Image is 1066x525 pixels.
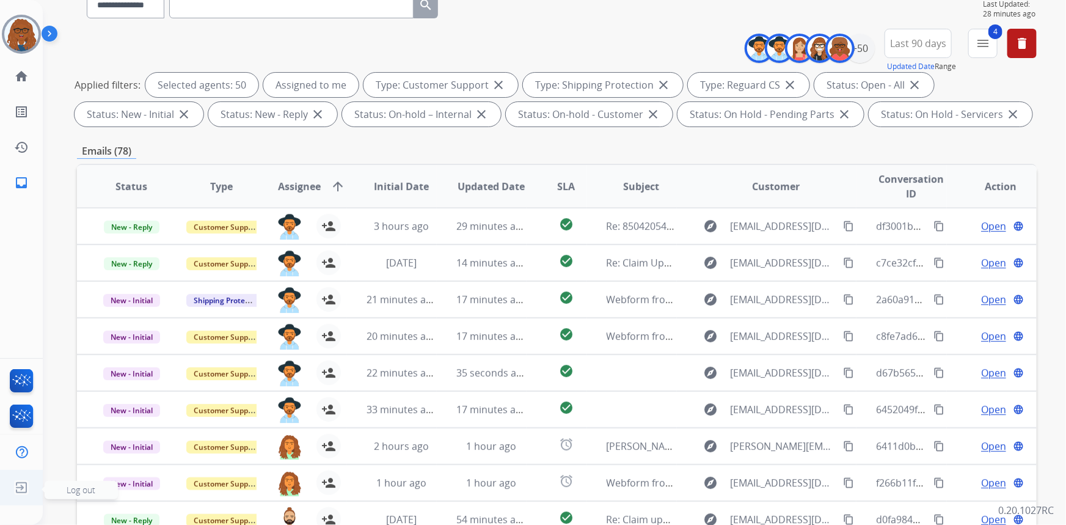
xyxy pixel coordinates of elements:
mat-icon: language [1013,257,1024,268]
span: [EMAIL_ADDRESS][DOMAIN_NAME] [731,255,837,270]
mat-icon: inbox [14,175,29,190]
mat-icon: explore [704,219,718,233]
span: Open [981,255,1006,270]
img: agent-avatar [277,397,302,423]
span: Webform from [EMAIL_ADDRESS][DOMAIN_NAME] on [DATE] [607,329,883,343]
mat-icon: check_circle [559,217,574,232]
mat-icon: person_add [321,439,336,453]
span: 17 minutes ago [456,293,527,306]
span: Customer Support [186,404,266,417]
span: 20 minutes ago [367,329,437,343]
mat-icon: explore [704,329,718,343]
span: 21 minutes ago [367,293,437,306]
span: f266b11f-0ee0-413d-b275-3222ea0e74e8 [876,476,1061,490]
span: 17 minutes ago [456,403,527,416]
mat-icon: content_copy [843,477,854,488]
mat-icon: explore [704,439,718,453]
mat-icon: delete [1015,36,1029,51]
span: New - Initial [103,331,160,343]
mat-icon: close [656,78,671,92]
mat-icon: content_copy [933,367,944,378]
mat-icon: content_copy [843,404,854,415]
button: Updated Date [887,62,935,72]
span: [PERSON_NAME][EMAIL_ADDRESS][PERSON_NAME][DOMAIN_NAME] [731,439,837,453]
mat-icon: close [491,78,506,92]
span: 33 minutes ago [367,403,437,416]
mat-icon: language [1013,404,1024,415]
mat-icon: explore [704,402,718,417]
span: Customer Support [186,441,266,453]
span: [EMAIL_ADDRESS][DOMAIN_NAME] [731,219,837,233]
div: Status: New - Initial [75,102,203,127]
span: Status [115,179,147,194]
p: Applied filters: [75,78,141,92]
mat-icon: history [14,140,29,155]
span: Webform from [EMAIL_ADDRESS][DOMAIN_NAME] on [DATE] [607,293,883,306]
button: 4 [968,29,998,58]
div: Status: On-hold - Customer [506,102,673,127]
img: agent-avatar [277,434,302,460]
span: 6452049f-1d90-457b-8f45-dc0cd9f8bb4a [876,403,1059,416]
mat-icon: close [1006,107,1020,122]
span: c8fe7ad6-129c-48cc-be9c-799d4b0a6aed [876,329,1062,343]
span: Open [981,219,1006,233]
span: df3001bd-56cd-45c4-b627-2501bf464980 [876,219,1062,233]
mat-icon: language [1013,294,1024,305]
span: Type [210,179,233,194]
mat-icon: content_copy [843,221,854,232]
span: New - Reply [104,221,159,233]
mat-icon: check_circle [559,327,574,342]
mat-icon: language [1013,441,1024,452]
mat-icon: person_add [321,402,336,417]
span: Customer [753,179,800,194]
mat-icon: person_add [321,329,336,343]
span: Open [981,292,1006,307]
img: agent-avatar [277,471,302,496]
span: Last 90 days [890,41,946,46]
span: 2a60a911-abfc-4a78-aafa-4586f2ce25d6 [876,293,1057,306]
mat-icon: content_copy [843,331,854,342]
button: Last 90 days [885,29,952,58]
span: Assignee [278,179,321,194]
span: Open [981,329,1006,343]
span: Re: 8504205410 [607,219,678,233]
mat-icon: close [310,107,325,122]
span: New - Initial [103,367,160,380]
img: agent-avatar [277,214,302,240]
img: avatar [4,17,38,51]
mat-icon: language [1013,514,1024,525]
div: Status: On Hold - Pending Parts [677,102,864,127]
span: 35 seconds ago [456,366,528,380]
span: Range [887,61,956,72]
mat-icon: content_copy [933,331,944,342]
mat-icon: language [1013,477,1024,488]
mat-icon: content_copy [843,367,854,378]
img: agent-avatar [277,324,302,350]
mat-icon: close [646,107,660,122]
mat-icon: alarm [559,474,574,488]
span: 22 minutes ago [367,366,437,380]
span: Open [981,475,1006,490]
mat-icon: explore [704,255,718,270]
span: Customer Support [186,367,266,380]
mat-icon: content_copy [933,257,944,268]
div: Type: Shipping Protection [523,73,683,97]
div: Selected agents: 50 [145,73,258,97]
span: d67b5656-65ed-4048-9c81-c038b54fe10f [876,366,1061,380]
mat-icon: language [1013,367,1024,378]
span: Customer Support [186,331,266,343]
mat-icon: content_copy [843,294,854,305]
mat-icon: person_add [321,219,336,233]
p: 0.20.1027RC [998,503,1054,518]
mat-icon: content_copy [933,477,944,488]
mat-icon: content_copy [933,294,944,305]
mat-icon: explore [704,292,718,307]
span: New - Initial [103,477,160,490]
mat-icon: check_circle [559,364,574,378]
span: New - Reply [104,257,159,270]
span: 1 hour ago [466,476,516,490]
mat-icon: close [474,107,489,122]
span: Log out [67,484,95,496]
p: Emails (78) [77,144,136,159]
mat-icon: check_circle [559,290,574,305]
